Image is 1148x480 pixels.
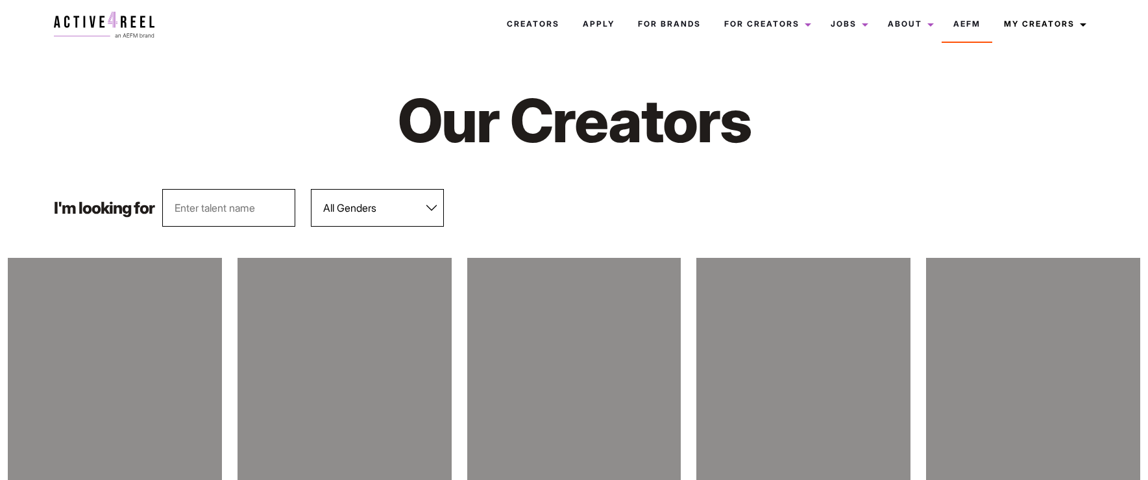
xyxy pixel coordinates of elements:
[626,6,713,42] a: For Brands
[819,6,876,42] a: Jobs
[992,6,1094,42] a: My Creators
[942,6,992,42] a: AEFM
[54,12,154,38] img: a4r-logo.svg
[571,6,626,42] a: Apply
[162,189,295,227] input: Enter talent name
[713,6,819,42] a: For Creators
[876,6,942,42] a: About
[495,6,571,42] a: Creators
[274,83,874,158] h1: Our Creators
[54,200,154,216] p: I'm looking for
